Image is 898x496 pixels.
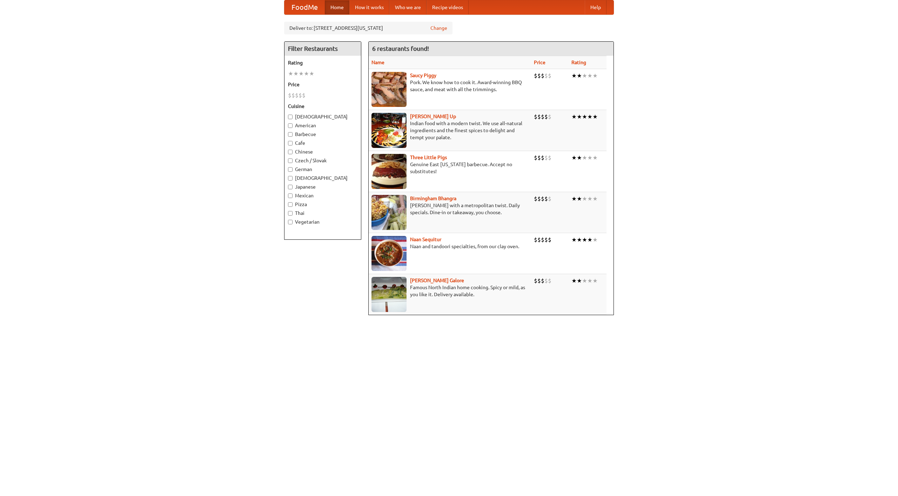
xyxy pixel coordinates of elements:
[288,176,293,181] input: [DEMOGRAPHIC_DATA]
[410,196,456,201] a: Birmingham Bhangra
[410,73,436,78] a: Saucy Piggy
[537,154,541,162] li: $
[288,175,357,182] label: [DEMOGRAPHIC_DATA]
[582,72,587,80] li: ★
[288,103,357,110] h5: Cuisine
[582,195,587,203] li: ★
[577,195,582,203] li: ★
[288,148,357,155] label: Chinese
[571,60,586,65] a: Rating
[288,131,357,138] label: Barbecue
[534,113,537,121] li: $
[582,236,587,244] li: ★
[587,236,592,244] li: ★
[371,284,528,298] p: Famous North Indian home cooking. Spicy or mild, as you like it. Delivery available.
[288,185,293,189] input: Japanese
[534,277,537,285] li: $
[288,218,357,225] label: Vegetarian
[291,91,295,99] li: $
[548,277,551,285] li: $
[389,0,427,14] a: Who we are
[371,113,407,148] img: curryup.jpg
[410,155,447,160] a: Three Little Pigs
[587,113,592,121] li: ★
[427,0,469,14] a: Recipe videos
[288,141,293,145] input: Cafe
[284,0,325,14] a: FoodMe
[592,277,598,285] li: ★
[541,236,544,244] li: $
[587,154,592,162] li: ★
[582,154,587,162] li: ★
[371,154,407,189] img: littlepigs.jpg
[288,201,357,208] label: Pizza
[541,113,544,121] li: $
[371,60,384,65] a: Name
[410,237,441,242] a: Naan Sequitur
[293,70,299,77] li: ★
[537,236,541,244] li: $
[577,277,582,285] li: ★
[548,154,551,162] li: $
[544,236,548,244] li: $
[288,115,293,119] input: [DEMOGRAPHIC_DATA]
[592,72,598,80] li: ★
[288,166,357,173] label: German
[544,113,548,121] li: $
[299,70,304,77] li: ★
[430,25,447,32] a: Change
[288,123,293,128] input: American
[541,72,544,80] li: $
[288,113,357,120] label: [DEMOGRAPHIC_DATA]
[371,79,528,93] p: Pork. We know how to cook it. Award-winning BBQ sauce, and meat with all the trimmings.
[371,277,407,312] img: currygalore.jpg
[544,72,548,80] li: $
[592,154,598,162] li: ★
[309,70,314,77] li: ★
[288,210,357,217] label: Thai
[288,192,357,199] label: Mexican
[371,120,528,141] p: Indian food with a modern twist. We use all-natural ingredients and the finest spices to delight ...
[534,195,537,203] li: $
[548,236,551,244] li: $
[410,278,464,283] b: [PERSON_NAME] Galore
[587,72,592,80] li: ★
[288,150,293,154] input: Chinese
[571,113,577,121] li: ★
[288,167,293,172] input: German
[325,0,349,14] a: Home
[587,195,592,203] li: ★
[288,91,291,99] li: $
[371,202,528,216] p: [PERSON_NAME] with a metropolitan twist. Daily specials. Dine-in or takeaway, you choose.
[302,91,306,99] li: $
[288,132,293,137] input: Barbecue
[544,277,548,285] li: $
[582,277,587,285] li: ★
[541,154,544,162] li: $
[288,59,357,66] h5: Rating
[349,0,389,14] a: How it works
[592,195,598,203] li: ★
[410,114,456,119] a: [PERSON_NAME] Up
[548,113,551,121] li: $
[371,236,407,271] img: naansequitur.jpg
[371,195,407,230] img: bhangra.jpg
[295,91,299,99] li: $
[299,91,302,99] li: $
[537,72,541,80] li: $
[288,158,293,163] input: Czech / Slovak
[592,113,598,121] li: ★
[288,193,293,198] input: Mexican
[571,72,577,80] li: ★
[541,277,544,285] li: $
[582,113,587,121] li: ★
[288,140,357,147] label: Cafe
[371,243,528,250] p: Naan and tandoori specialties, from our clay oven.
[372,45,429,52] ng-pluralize: 6 restaurants found!
[571,154,577,162] li: ★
